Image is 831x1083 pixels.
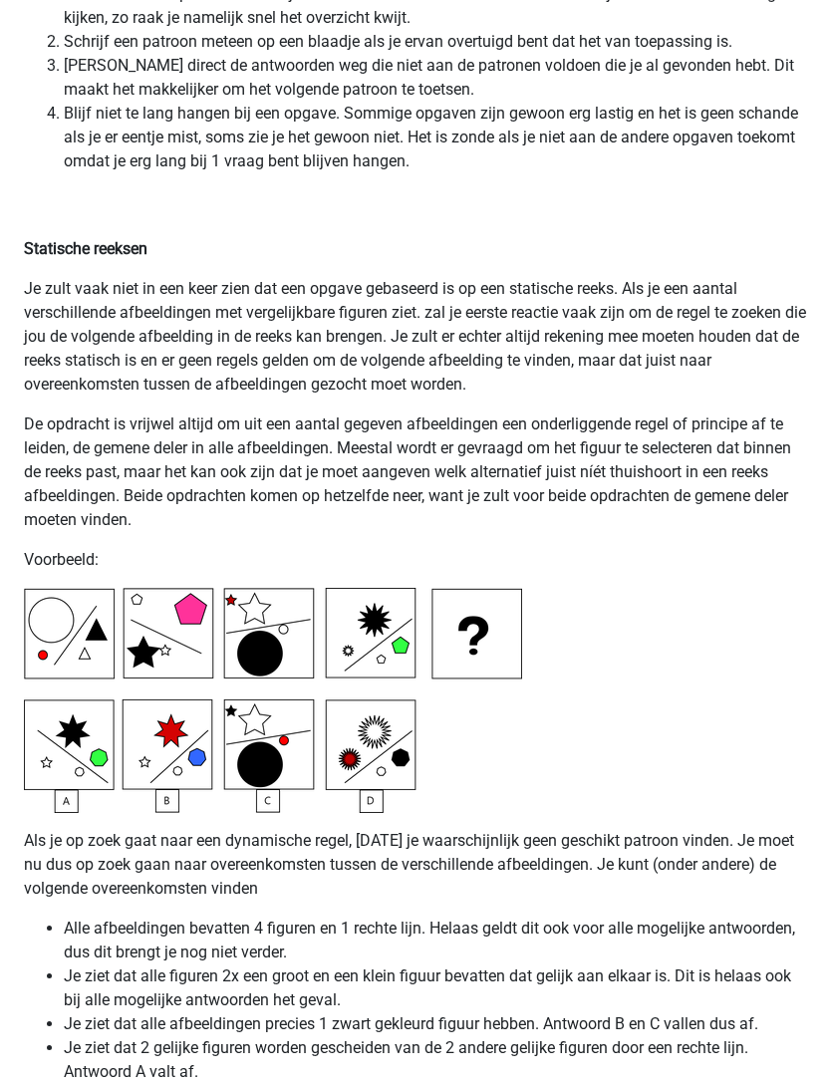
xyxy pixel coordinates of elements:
[64,918,807,965] li: Alle afbeeldingen bevatten 4 figuren en 1 rechte lijn. Helaas geldt dit ook voor alle mogelijke a...
[64,55,807,103] li: [PERSON_NAME] direct de antwoorden weg die niet aan de patronen voldoen die je al gevonden hebt. ...
[64,1013,807,1037] li: Je ziet dat alle afbeeldingen precies 1 zwart gekleurd figuur hebben. Antwoord B en C vallen dus af.
[24,413,807,533] p: De opdracht is vrijwel altijd om uit een aantal gegeven afbeeldingen een onderliggende regel of p...
[64,965,807,1013] li: Je ziet dat alle figuren 2x een groot en een klein figuur bevatten dat gelijk aan elkaar is. Dit ...
[24,240,147,259] b: Statische reeksen
[24,589,522,814] img: Inductive Reasoning Example7.png
[24,549,807,573] p: Voorbeeld:
[64,31,807,55] li: Schrijf een patroon meteen op een blaadje als je ervan overtuigd bent dat het van toepassing is.
[24,278,807,398] p: Je zult vaak niet in een keer zien dat een opgave gebaseerd is op een statische reeks. Als je een...
[24,830,807,902] p: Als je op zoek gaat naar een dynamische regel, [DATE] je waarschijnlijk geen geschikt patroon vin...
[64,103,807,174] li: Blijf niet te lang hangen bij een opgave. Sommige opgaven zijn gewoon erg lastig en het is geen s...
